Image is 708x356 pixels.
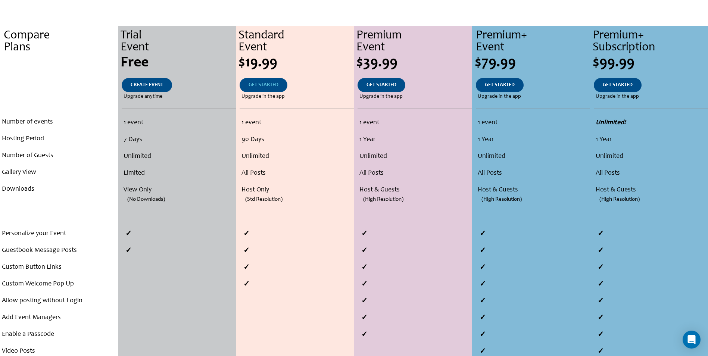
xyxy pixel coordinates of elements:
[478,115,588,131] li: 1 event
[596,165,706,182] li: All Posts
[241,131,352,148] li: 90 Days
[2,242,116,259] li: Guestbook Message Posts
[245,191,283,208] span: (Std Resolution)
[121,56,236,71] div: Free
[359,148,470,165] li: Unlimited
[596,148,706,165] li: Unlimited
[2,147,116,164] li: Number of Guests
[599,191,640,208] span: (High Resolution)
[359,131,470,148] li: 1 Year
[2,276,116,293] li: Custom Welcome Pop Up
[57,56,61,71] span: .
[359,182,470,199] li: Host & Guests
[485,82,515,88] span: GET STARTED
[596,182,706,199] li: Host & Guests
[481,191,522,208] span: (High Resolution)
[124,165,234,182] li: Limited
[240,78,287,92] a: GET STARTED
[478,131,588,148] li: 1 Year
[241,115,352,131] li: 1 event
[367,82,396,88] span: GET STARTED
[241,148,352,165] li: Unlimited
[124,131,234,148] li: 7 Days
[478,165,588,182] li: All Posts
[478,148,588,165] li: Unlimited
[593,30,708,54] div: Premium+ Subscription
[596,92,639,101] span: Upgrade in the app
[593,56,708,71] div: $99.99
[358,78,405,92] a: GET STARTED
[2,293,116,309] li: Allow posting without Login
[49,78,69,92] a: .
[131,82,163,88] span: CREATE EVENT
[124,115,234,131] li: 1 event
[249,82,278,88] span: GET STARTED
[124,182,234,199] li: View Only
[241,165,352,182] li: All Posts
[2,259,116,276] li: Custom Button Links
[356,56,472,71] div: $39.99
[359,115,470,131] li: 1 event
[363,191,403,208] span: (High Resolution)
[596,119,626,126] strong: Unlimited!
[124,148,234,165] li: Unlimited
[603,82,633,88] span: GET STARTED
[238,56,354,71] div: $19.99
[594,78,642,92] a: GET STARTED
[4,30,118,54] div: Compare Plans
[683,331,701,349] div: Open Intercom Messenger
[359,92,403,101] span: Upgrade in the app
[58,82,60,88] span: .
[2,326,116,343] li: Enable a Passcode
[241,182,352,199] li: Host Only
[476,30,590,54] div: Premium+ Event
[2,164,116,181] li: Gallery View
[478,182,588,199] li: Host & Guests
[359,165,470,182] li: All Posts
[478,92,521,101] span: Upgrade in the app
[241,92,285,101] span: Upgrade in the app
[2,181,116,198] li: Downloads
[476,78,524,92] a: GET STARTED
[356,30,472,54] div: Premium Event
[2,114,116,131] li: Number of events
[2,225,116,242] li: Personalize your Event
[58,94,60,99] span: .
[2,309,116,326] li: Add Event Managers
[127,191,165,208] span: (No Downloads)
[122,78,172,92] a: CREATE EVENT
[475,56,590,71] div: $79.99
[124,92,162,101] span: Upgrade anytime
[2,131,116,147] li: Hosting Period
[596,131,706,148] li: 1 Year
[121,30,236,54] div: Trial Event
[238,30,354,54] div: Standard Event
